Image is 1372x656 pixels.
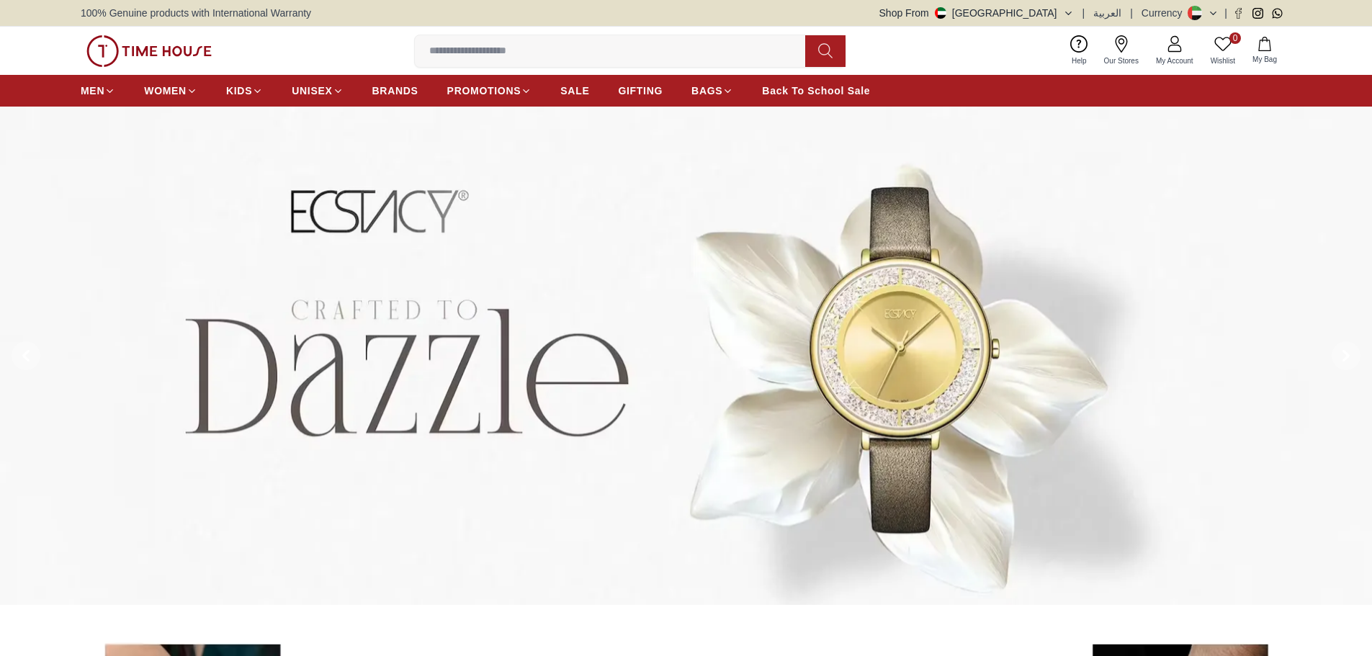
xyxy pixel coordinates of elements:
[618,84,663,98] span: GIFTING
[935,7,946,19] img: United Arab Emirates
[879,6,1074,20] button: Shop From[GEOGRAPHIC_DATA]
[226,84,252,98] span: KIDS
[1233,8,1244,19] a: Facebook
[762,78,870,104] a: Back To School Sale
[144,78,197,104] a: WOMEN
[1202,32,1244,69] a: 0Wishlist
[618,78,663,104] a: GIFTING
[81,84,104,98] span: MEN
[1063,32,1095,69] a: Help
[1130,6,1133,20] span: |
[372,78,418,104] a: BRANDS
[1244,34,1286,68] button: My Bag
[1252,8,1263,19] a: Instagram
[86,35,212,67] img: ...
[560,78,589,104] a: SALE
[1093,6,1121,20] button: العربية
[81,78,115,104] a: MEN
[144,84,187,98] span: WOMEN
[81,6,311,20] span: 100% Genuine products with International Warranty
[1229,32,1241,44] span: 0
[691,84,722,98] span: BAGS
[1205,55,1241,66] span: Wishlist
[372,84,418,98] span: BRANDS
[226,78,263,104] a: KIDS
[762,84,870,98] span: Back To School Sale
[1066,55,1093,66] span: Help
[1224,6,1227,20] span: |
[292,84,332,98] span: UNISEX
[1142,6,1188,20] div: Currency
[292,78,343,104] a: UNISEX
[1150,55,1199,66] span: My Account
[1247,54,1283,65] span: My Bag
[447,84,521,98] span: PROMOTIONS
[1272,8,1283,19] a: Whatsapp
[691,78,733,104] a: BAGS
[1082,6,1085,20] span: |
[1095,32,1147,69] a: Our Stores
[447,78,532,104] a: PROMOTIONS
[1098,55,1144,66] span: Our Stores
[560,84,589,98] span: SALE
